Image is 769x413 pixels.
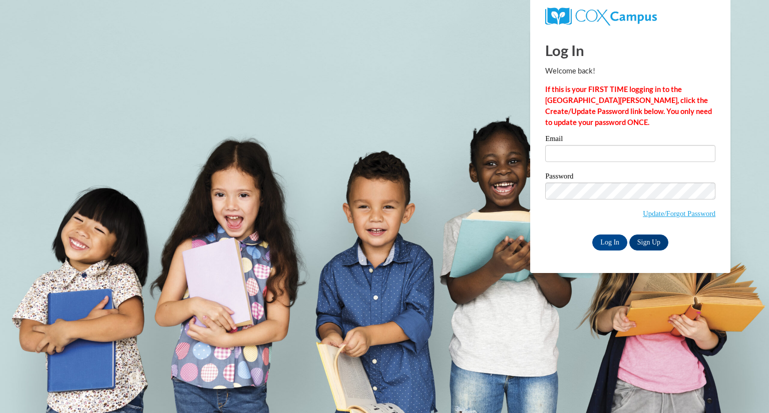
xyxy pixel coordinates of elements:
label: Email [545,135,715,145]
img: COX Campus [545,7,657,25]
a: COX Campus [545,11,657,20]
a: Update/Forgot Password [643,209,715,217]
a: Sign Up [629,234,668,250]
p: Welcome back! [545,65,715,76]
input: Log In [592,234,627,250]
label: Password [545,172,715,182]
h1: Log In [545,40,715,60]
strong: If this is your FIRST TIME logging in to the [GEOGRAPHIC_DATA][PERSON_NAME], click the Create/Upd... [545,85,712,126]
